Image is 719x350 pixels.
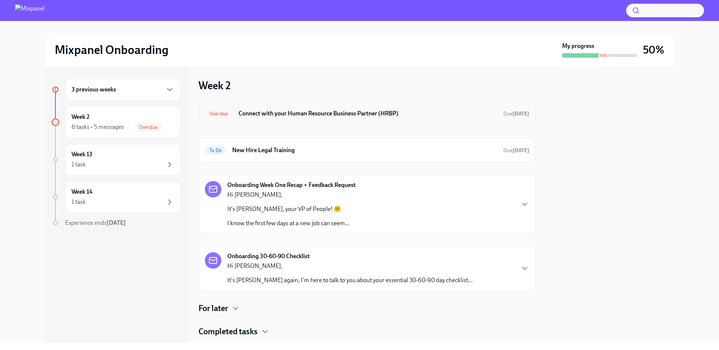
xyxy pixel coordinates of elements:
[239,109,497,118] h6: Connect with your Human Resource Business Partner (HRBP)
[643,43,664,57] h3: 50%
[227,191,349,199] p: Hi [PERSON_NAME],
[227,276,473,284] p: It's [PERSON_NAME] again, I'm here to talk to you about your essential 30-60-90 day checklist...
[72,160,86,169] div: 1 task
[227,181,356,189] strong: Onboarding Week One Recap + Feedback Request
[52,106,180,138] a: Week 26 tasks • 5 messagesOverdue
[72,113,90,121] h6: Week 2
[227,205,349,213] p: It's [PERSON_NAME], your VP of People! 🤗
[562,42,594,50] strong: My progress
[198,79,231,92] h3: Week 2
[198,326,258,337] h4: Completed tasks
[198,303,228,314] h4: For later
[513,147,529,154] strong: [DATE]
[503,110,529,117] span: September 30th, 2025 10:00
[72,198,86,206] div: 1 task
[232,146,497,154] h6: New Hire Legal Training
[107,219,126,226] strong: [DATE]
[15,4,45,16] img: Mixpanel
[52,144,180,175] a: Week 131 task
[72,85,116,94] h6: 3 previous weeks
[503,147,529,154] span: October 3rd, 2025 10:00
[72,188,92,196] h6: Week 14
[72,150,92,159] h6: Week 13
[52,181,180,213] a: Week 141 task
[227,262,473,270] p: Hi [PERSON_NAME],
[205,108,529,120] a: OverdueConnect with your Human Resource Business Partner (HRBP)Due[DATE]
[55,42,169,57] h2: Mixpanel Onboarding
[198,303,536,314] div: For later
[72,123,124,131] div: 6 tasks • 5 messages
[205,144,529,156] a: To DoNew Hire Legal TrainingDue[DATE]
[198,326,536,337] div: Completed tasks
[227,219,349,227] p: I know the first few days at a new job can seem...
[134,124,162,130] span: Overdue
[227,252,310,260] strong: Onboarding 30-60-90 Checklist
[513,111,529,117] strong: [DATE]
[65,79,180,100] div: 3 previous weeks
[205,148,226,153] span: To Do
[503,111,529,117] span: Due
[205,111,233,117] span: Overdue
[65,219,126,226] span: Experience ends
[503,147,529,154] span: Due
